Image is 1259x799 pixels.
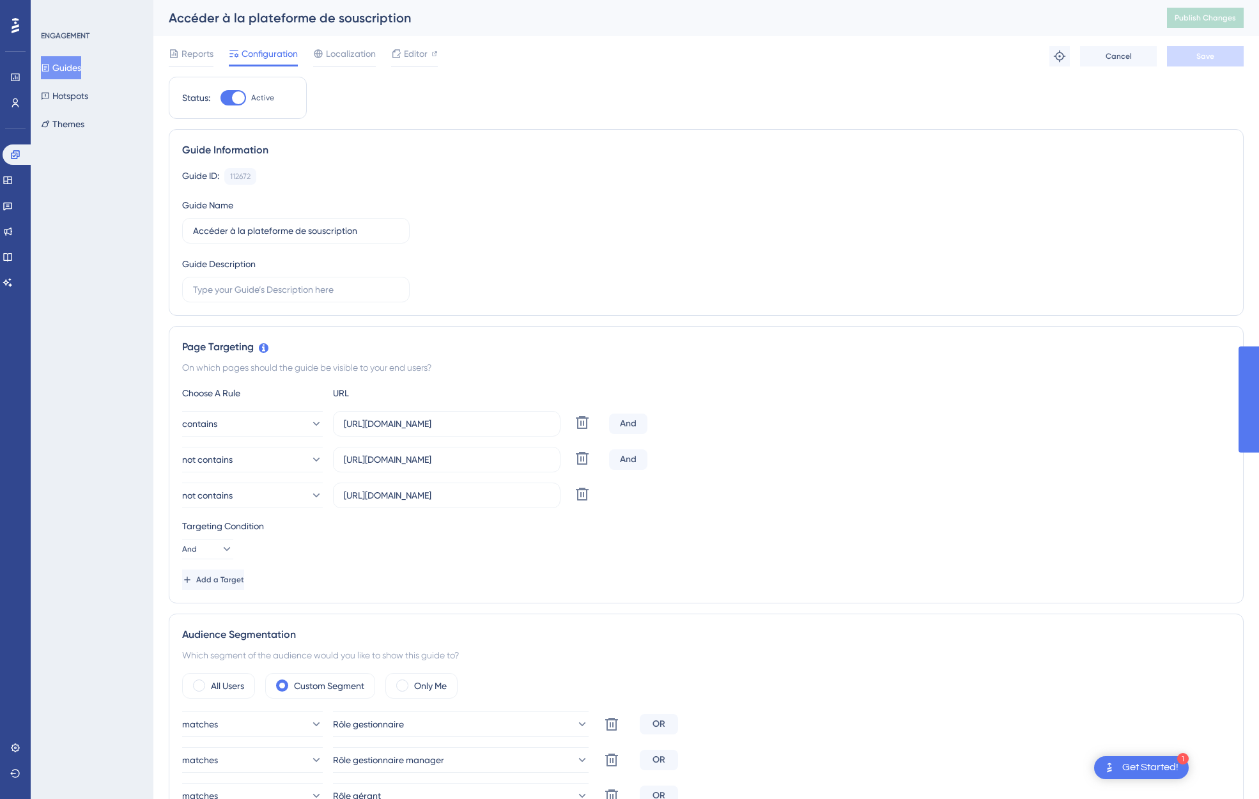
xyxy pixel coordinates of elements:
span: matches [182,752,218,768]
label: Custom Segment [294,678,364,694]
span: Rôle gestionnaire [333,717,404,732]
span: not contains [182,452,233,467]
span: And [182,544,197,554]
div: URL [333,385,474,401]
div: Audience Segmentation [182,627,1230,642]
input: Type your Guide’s Name here [193,224,399,238]
span: Cancel [1106,51,1132,61]
input: yourwebsite.com/path [344,488,550,502]
button: Rôle gestionnaire [333,711,589,737]
div: 1 [1177,753,1189,764]
button: Cancel [1080,46,1157,66]
button: And [182,539,233,559]
div: Guide Name [182,198,233,213]
input: yourwebsite.com/path [344,417,550,431]
button: Themes [41,112,84,136]
span: Editor [404,46,428,61]
button: matches [182,711,323,737]
div: Open Get Started! checklist, remaining modules: 1 [1094,756,1189,779]
div: Accéder à la plateforme de souscription [169,9,1135,27]
input: Type your Guide’s Description here [193,283,399,297]
img: launcher-image-alternative-text [1102,760,1117,775]
div: Which segment of the audience would you like to show this guide to? [182,648,1230,663]
span: matches [182,717,218,732]
button: Add a Target [182,570,244,590]
div: Targeting Condition [182,518,1230,534]
button: Hotspots [41,84,88,107]
div: Guide ID: [182,168,219,185]
button: Save [1167,46,1244,66]
div: And [609,414,647,434]
div: Page Targeting [182,339,1230,355]
div: And [609,449,647,470]
span: contains [182,416,217,431]
button: Rôle gestionnaire manager [333,747,589,773]
div: 112672 [230,171,251,182]
button: matches [182,747,323,773]
label: All Users [211,678,244,694]
span: Rôle gestionnaire manager [333,752,444,768]
div: Guide Description [182,256,256,272]
div: Choose A Rule [182,385,323,401]
button: not contains [182,483,323,508]
div: Guide Information [182,143,1230,158]
div: On which pages should the guide be visible to your end users? [182,360,1230,375]
span: Add a Target [196,575,244,585]
span: Active [251,93,274,103]
span: Save [1196,51,1214,61]
div: OR [640,750,678,770]
div: Get Started! [1122,761,1178,775]
span: Localization [326,46,376,61]
button: contains [182,411,323,437]
div: OR [640,714,678,734]
label: Only Me [414,678,447,694]
div: Status: [182,90,210,105]
span: not contains [182,488,233,503]
button: Guides [41,56,81,79]
span: Configuration [242,46,298,61]
iframe: UserGuiding AI Assistant Launcher [1205,749,1244,787]
button: Publish Changes [1167,8,1244,28]
span: Reports [182,46,213,61]
span: Publish Changes [1175,13,1236,23]
input: yourwebsite.com/path [344,453,550,467]
div: ENGAGEMENT [41,31,89,41]
button: not contains [182,447,323,472]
